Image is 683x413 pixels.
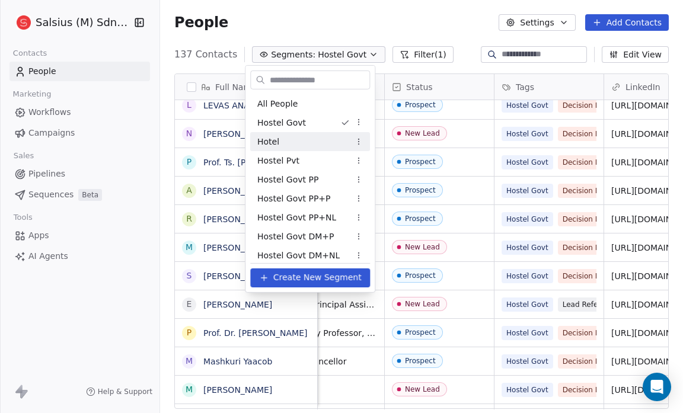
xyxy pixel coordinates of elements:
[257,249,340,261] span: Hostel Govt DM+NL
[257,173,318,185] span: Hostel Govt PP
[273,271,362,284] span: Create New Segment
[257,192,331,204] span: Hostel Govt PP+P
[257,211,336,223] span: Hostel Govt PP+NL
[257,116,306,129] span: Hostel Govt
[257,230,334,242] span: Hostel Govt DM+P
[257,154,299,167] span: Hostel Pvt
[250,268,370,287] button: Create New Segment
[257,97,298,110] span: All People
[257,135,279,148] span: Hotel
